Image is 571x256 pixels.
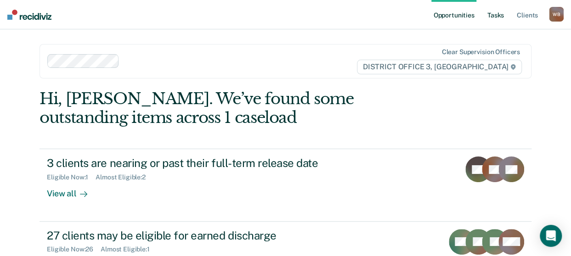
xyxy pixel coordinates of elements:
[96,173,153,181] div: Almost Eligible : 2
[540,225,562,247] div: Open Intercom Messenger
[357,60,522,74] span: DISTRICT OFFICE 3, [GEOGRAPHIC_DATA]
[47,181,98,199] div: View all
[40,149,531,221] a: 3 clients are nearing or past their full-term release dateEligible Now:1Almost Eligible:2View all
[40,89,433,127] div: Hi, [PERSON_NAME]. We’ve found some outstanding items across 1 caseload
[7,10,51,20] img: Recidiviz
[47,229,369,242] div: 27 clients may be eligible for earned discharge
[549,7,564,22] button: WB
[101,245,157,253] div: Almost Eligible : 1
[47,156,369,170] div: 3 clients are nearing or past their full-term release date
[441,48,520,56] div: Clear supervision officers
[47,173,96,181] div: Eligible Now : 1
[47,245,101,253] div: Eligible Now : 26
[549,7,564,22] div: W B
